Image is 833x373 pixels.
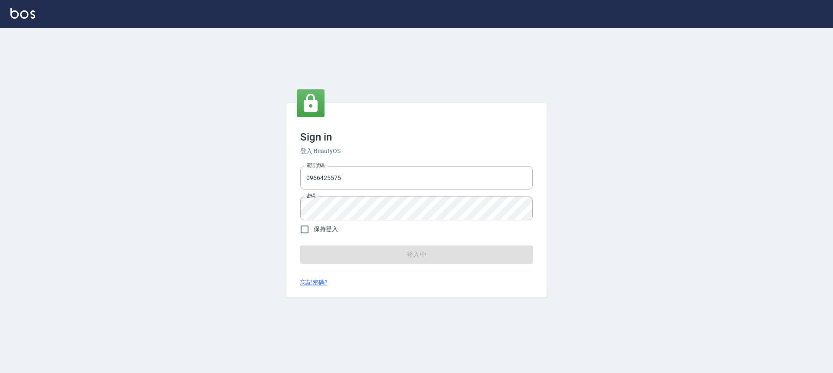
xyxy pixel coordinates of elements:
img: Logo [10,8,35,19]
label: 密碼 [306,193,315,199]
h6: 登入 BeautyOS [300,147,533,156]
h3: Sign in [300,131,533,143]
a: 忘記密碼? [300,278,328,287]
label: 電話號碼 [306,162,325,169]
span: 保持登入 [314,225,338,234]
